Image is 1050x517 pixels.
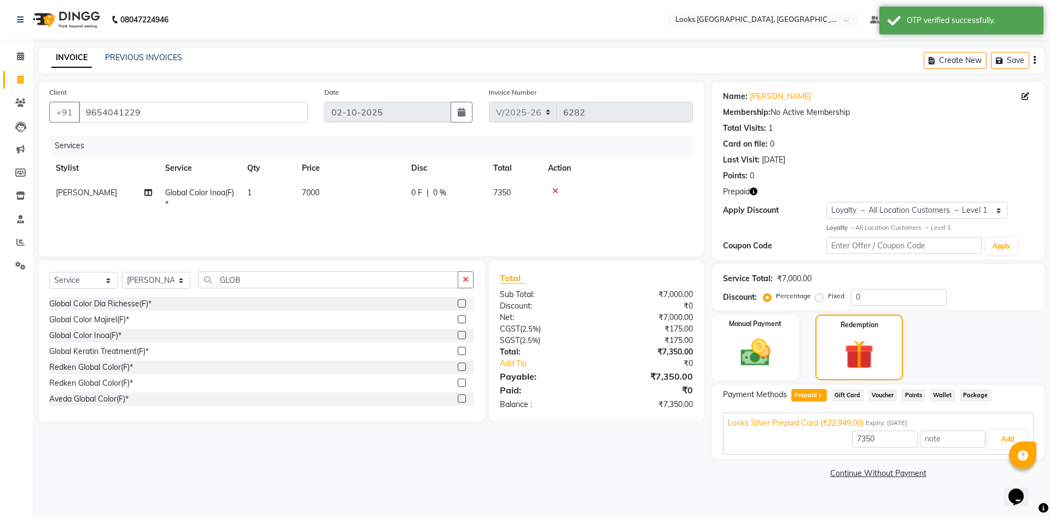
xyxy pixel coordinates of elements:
div: Discount: [723,292,757,303]
div: Global Keratin Treatment(F)* [49,346,149,357]
div: Global Color Inoa(F)* [49,330,121,341]
div: Global Color Majirel(F)* [49,314,129,326]
div: Payable: [492,370,596,383]
span: Package [960,389,991,402]
div: Service Total: [723,273,773,284]
span: 2.5% [522,324,539,333]
div: OTP verified successfully. [907,15,1035,26]
div: Total Visits: [723,123,766,134]
div: Last Visit: [723,154,760,166]
a: Add Tip [492,358,614,369]
input: Search by Name/Mobile/Email/Code [79,102,308,123]
div: ₹7,350.00 [596,399,701,410]
div: Points: [723,170,748,182]
label: Client [49,88,67,97]
th: Service [159,156,241,181]
div: Coupon Code [723,240,826,252]
label: Percentage [776,291,811,301]
img: _gift.svg [836,336,883,373]
span: Wallet [930,389,955,402]
th: Total [487,156,541,181]
button: Add [988,430,1028,449]
label: Manual Payment [729,319,781,329]
th: Disc [405,156,487,181]
div: Apply Discount [723,205,826,216]
span: | [427,187,429,199]
span: 1 [817,393,823,399]
span: Voucher [868,389,897,402]
span: 0 F [411,187,422,199]
div: No Active Membership [723,107,1034,118]
th: Action [541,156,693,181]
div: ₹7,000.00 [777,273,812,284]
div: ₹175.00 [596,323,701,335]
input: Amount [852,431,918,448]
label: Redemption [841,320,878,330]
span: 7350 [493,188,511,197]
span: SGST [500,335,520,345]
div: Aveda Global Color(F)* [49,393,129,405]
div: ₹0 [614,358,701,369]
span: Looks Silver Prepaid Card (₹22,949.00) [728,417,864,429]
th: Stylist [49,156,159,181]
span: Prepaid [723,186,750,197]
div: Redken Global Color(F)* [49,377,133,389]
div: Global Color Dia Richesse(F)* [49,298,151,310]
div: ₹0 [596,384,701,397]
div: Name: [723,91,748,102]
span: Gift Card [831,389,864,402]
div: Sub Total: [492,289,596,300]
div: 0 [750,170,754,182]
div: Discount: [492,300,596,312]
div: Total: [492,346,596,358]
div: ₹175.00 [596,335,701,346]
button: +91 [49,102,80,123]
b: 08047224946 [120,4,168,35]
span: Expiry: [DATE] [866,419,907,428]
a: [PERSON_NAME] [750,91,811,102]
div: 1 [768,123,773,134]
div: Net: [492,312,596,323]
th: Qty [241,156,295,181]
div: Paid: [492,384,596,397]
div: Card on file: [723,138,768,150]
span: Prepaid [791,389,827,402]
a: Continue Without Payment [714,468,1042,479]
div: Redken Global Color(F)* [49,362,133,373]
div: ₹7,000.00 [596,289,701,300]
div: ₹7,000.00 [596,312,701,323]
img: _cash.svg [731,335,780,370]
label: Invoice Number [489,88,536,97]
input: note [920,431,985,448]
span: Total [500,272,525,284]
span: 1 [247,188,252,197]
span: 0 % [433,187,446,199]
div: ₹0 [596,300,701,312]
button: Apply [986,238,1017,254]
div: [DATE] [762,154,785,166]
span: CGST [500,324,520,334]
button: Save [991,52,1029,69]
img: logo [28,4,103,35]
iframe: chat widget [1004,473,1039,506]
input: Search or Scan [199,271,458,288]
div: ₹7,350.00 [596,370,701,383]
span: Points [901,389,925,402]
a: INVOICE [51,48,92,68]
strong: Loyalty → [826,224,855,231]
div: ₹7,350.00 [596,346,701,358]
button: Create New [924,52,987,69]
span: Payment Methods [723,389,787,400]
div: ( ) [492,335,596,346]
div: Balance : [492,399,596,410]
div: ( ) [492,323,596,335]
input: Enter Offer / Coupon Code [826,237,982,254]
label: Date [324,88,339,97]
div: Membership: [723,107,771,118]
span: Global Color Inoa(F)* [165,188,234,209]
a: PREVIOUS INVOICES [105,53,182,62]
span: 7000 [302,188,319,197]
label: Fixed [828,291,844,301]
span: [PERSON_NAME] [56,188,117,197]
div: All Location Customers → Level 1 [826,223,1034,233]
